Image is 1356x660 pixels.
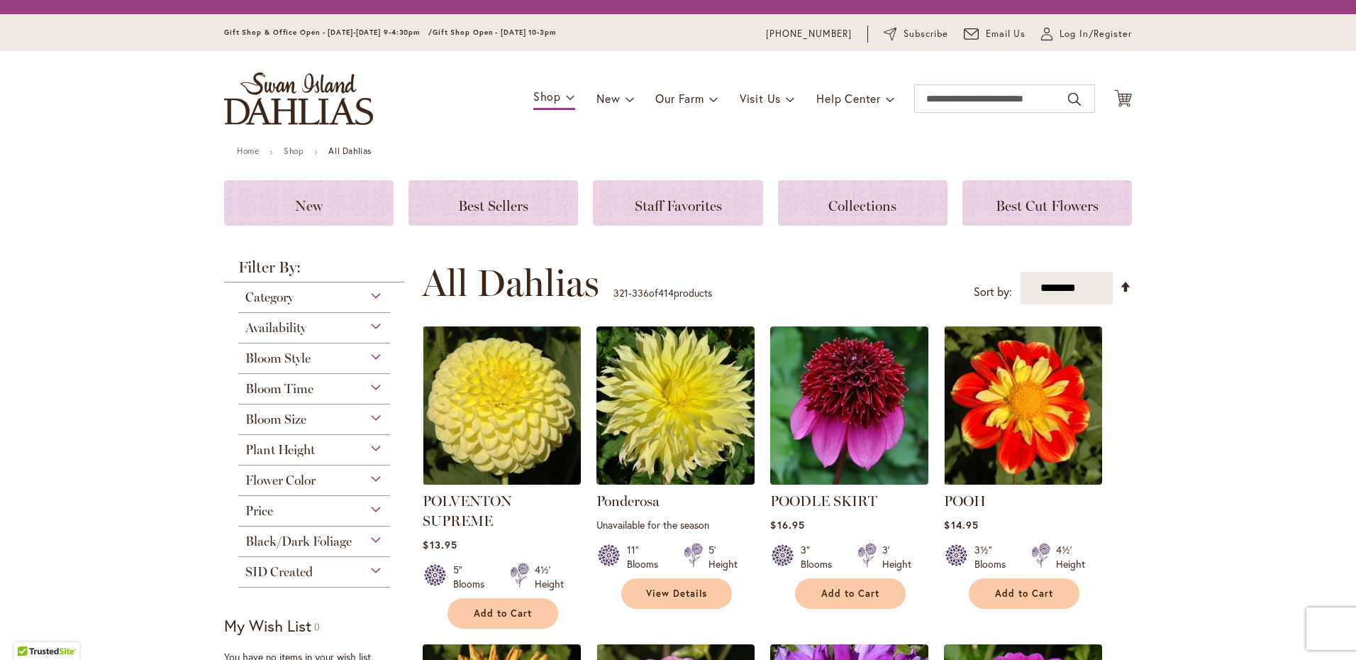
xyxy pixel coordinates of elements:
strong: My Wish List [224,615,311,636]
span: Price [245,503,273,519]
a: POODLE SKIRT [770,493,877,510]
a: POLVENTON SUPREME [423,474,581,488]
a: [PHONE_NUMBER] [766,27,852,41]
span: New [596,91,620,106]
span: 321 [613,286,628,299]
a: Staff Favorites [593,180,762,226]
span: Plant Height [245,442,315,458]
a: store logo [224,72,373,125]
a: POODLE SKIRT [770,474,928,488]
a: View Details [621,578,732,609]
div: 3" Blooms [801,543,840,571]
span: Best Sellers [458,197,528,214]
span: All Dahlias [422,262,599,304]
a: Collections [778,180,947,226]
a: New [224,180,394,226]
div: 3½" Blooms [974,543,1014,571]
div: 4½' Height [535,563,564,591]
div: 11" Blooms [627,543,667,571]
span: Best Cut Flowers [996,197,1099,214]
span: View Details [646,588,707,600]
span: Bloom Size [245,412,306,427]
span: Collections [828,197,896,214]
a: Best Cut Flowers [962,180,1132,226]
div: 4½' Height [1056,543,1085,571]
a: Ponderosa [596,474,755,488]
span: Our Farm [655,91,704,106]
span: Log In/Register [1060,27,1132,41]
button: Search [1068,88,1081,111]
span: Category [245,290,294,305]
p: - of products [613,282,712,304]
span: $16.95 [770,518,804,532]
img: Ponderosa [596,326,755,485]
strong: All Dahlias [328,145,372,156]
span: Visit Us [740,91,781,106]
span: $14.95 [944,518,978,532]
button: Add to Cart [795,578,906,609]
p: Unavailable for the season [596,518,755,532]
img: POODLE SKIRT [770,326,928,485]
span: Help Center [816,91,881,106]
span: Add to Cart [474,607,532,620]
a: Log In/Register [1041,27,1132,41]
span: New [295,197,323,214]
button: Add to Cart [448,598,558,629]
span: Bloom Style [245,351,311,366]
span: Subscribe [904,27,948,41]
iframe: Launch Accessibility Center [11,610,50,649]
span: Email Us [986,27,1026,41]
a: Email Us [964,27,1026,41]
span: Bloom Time [245,381,313,397]
a: Shop [284,145,304,156]
span: Black/Dark Foliage [245,534,352,549]
img: POLVENTON SUPREME [423,326,581,485]
span: SID Created [245,564,313,580]
span: Add to Cart [821,588,879,600]
label: Sort by: [974,279,1012,305]
strong: Filter By: [224,260,404,282]
a: Subscribe [884,27,948,41]
span: Flower Color [245,473,316,488]
a: Home [237,145,259,156]
button: Add to Cart [969,578,1079,609]
span: Add to Cart [995,588,1053,600]
span: Gift Shop & Office Open - [DATE]-[DATE] 9-4:30pm / [224,28,433,37]
span: Availability [245,320,306,336]
a: POOH [944,493,986,510]
a: POLVENTON SUPREME [423,493,512,529]
span: 414 [658,286,674,299]
a: POOH [944,474,1102,488]
a: Ponderosa [596,493,660,510]
a: Best Sellers [409,180,578,226]
span: 336 [632,286,649,299]
div: 3' Height [882,543,911,571]
span: Staff Favorites [635,197,722,214]
span: $13.95 [423,538,457,551]
img: POOH [944,326,1102,485]
div: 5' Height [708,543,738,571]
div: 5" Blooms [453,563,493,591]
span: Shop [533,89,561,104]
span: Gift Shop Open - [DATE] 10-3pm [433,28,556,37]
